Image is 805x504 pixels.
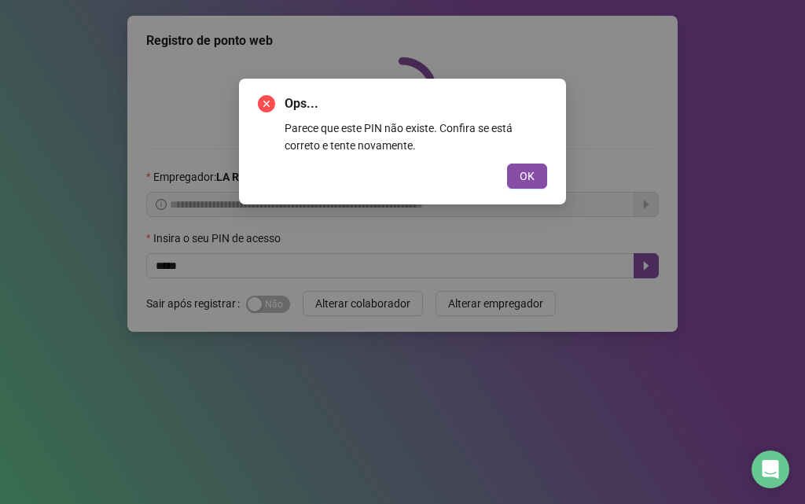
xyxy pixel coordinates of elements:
div: Open Intercom Messenger [752,451,789,488]
span: close-circle [258,95,275,112]
span: Ops... [285,94,547,113]
div: Parece que este PIN não existe. Confira se está correto e tente novamente. [285,120,547,154]
button: OK [507,164,547,189]
span: OK [520,167,535,185]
